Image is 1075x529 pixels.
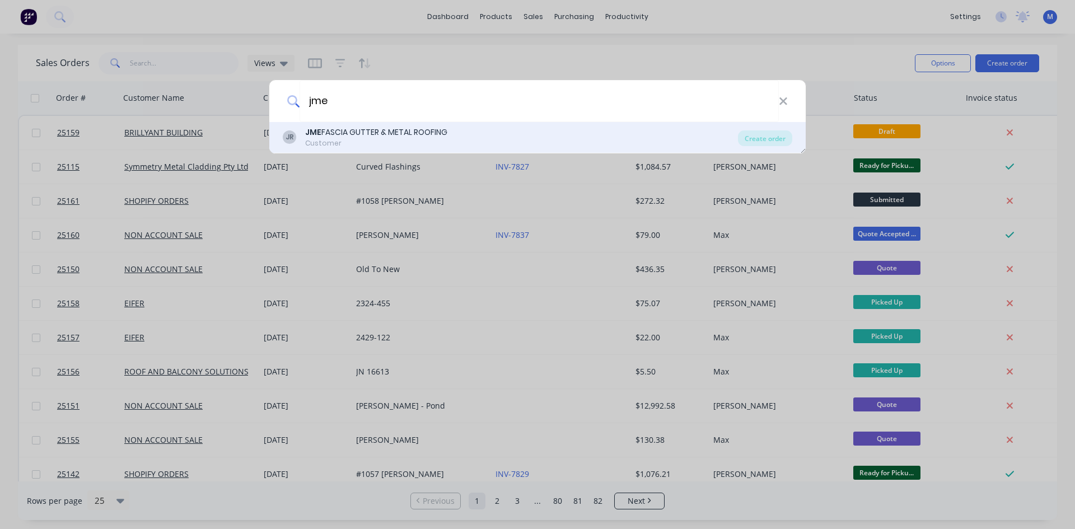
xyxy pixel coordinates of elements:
[283,130,296,144] div: JR
[300,80,779,122] input: Enter a customer name to create a new order...
[305,127,321,138] b: JME
[738,130,792,146] div: Create order
[305,127,447,138] div: FASCIA GUTTER & METAL ROOFING
[305,138,447,148] div: Customer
